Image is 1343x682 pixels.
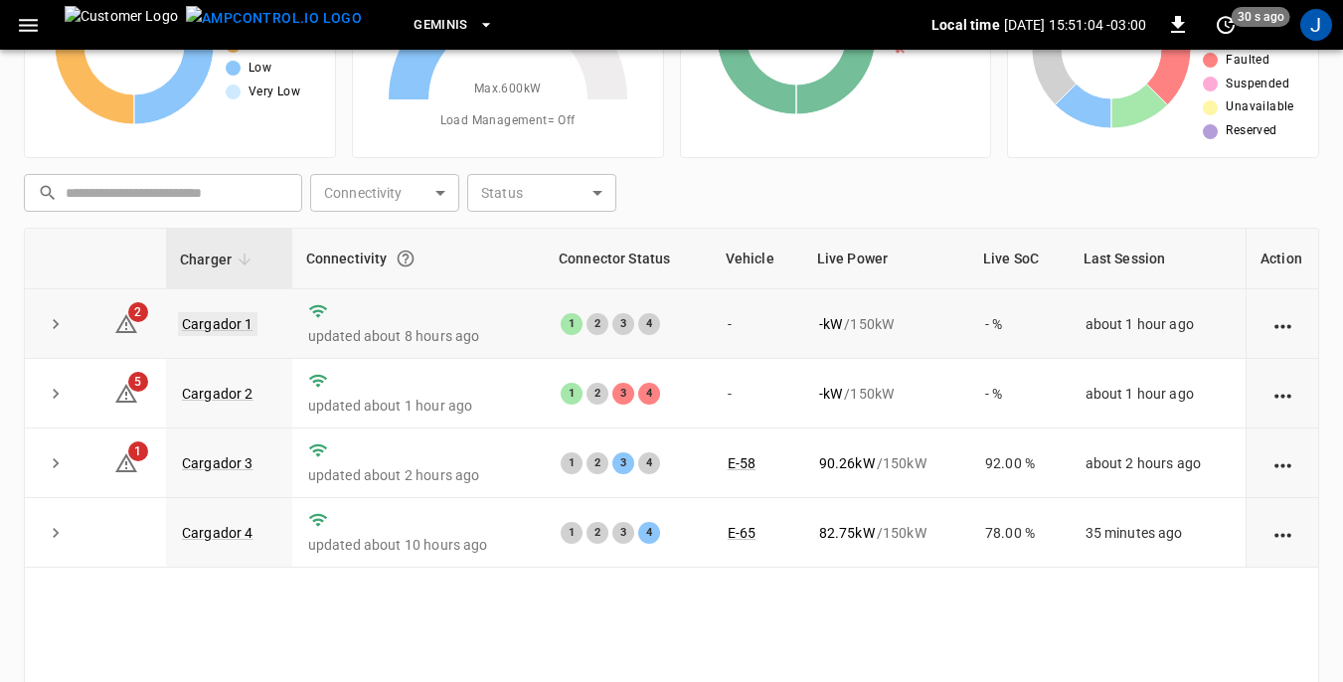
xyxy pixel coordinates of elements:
td: - % [969,289,1070,359]
a: Cargador 2 [182,386,253,402]
td: - % [969,359,1070,428]
p: - kW [819,314,842,334]
a: Cargador 3 [182,455,253,471]
div: 1 [561,452,583,474]
td: - [712,359,803,428]
button: Geminis [406,6,502,45]
p: - kW [819,384,842,404]
p: updated about 10 hours ago [308,535,529,555]
a: E-65 [728,525,756,541]
div: 1 [561,313,583,335]
div: profile-icon [1300,9,1332,41]
div: 3 [612,522,634,544]
th: Last Session [1070,229,1246,289]
div: 4 [638,313,660,335]
button: expand row [41,448,71,478]
span: 30 s ago [1232,7,1290,27]
div: 1 [561,522,583,544]
p: Local time [931,15,1000,35]
td: about 1 hour ago [1070,289,1246,359]
div: / 150 kW [819,314,953,334]
a: 1 [114,454,138,470]
div: 2 [587,452,608,474]
a: 2 [114,314,138,330]
div: action cell options [1270,314,1295,334]
img: Customer Logo [65,6,178,44]
span: Load Management = Off [440,111,576,131]
td: 35 minutes ago [1070,498,1246,568]
p: 82.75 kW [819,523,875,543]
div: 3 [612,383,634,405]
a: Cargador 4 [182,525,253,541]
span: Very Low [249,83,300,102]
span: 2 [128,302,148,322]
span: Faulted [1226,51,1269,71]
div: 4 [638,383,660,405]
button: expand row [41,518,71,548]
img: ampcontrol.io logo [186,6,362,31]
div: action cell options [1270,523,1295,543]
button: Connection between the charger and our software. [388,241,423,276]
th: Connector Status [545,229,712,289]
th: Live Power [803,229,969,289]
th: Action [1246,229,1318,289]
div: 2 [587,383,608,405]
td: about 1 hour ago [1070,359,1246,428]
div: action cell options [1270,384,1295,404]
span: 5 [128,372,148,392]
div: 4 [638,522,660,544]
td: 78.00 % [969,498,1070,568]
button: expand row [41,379,71,409]
span: Reserved [1226,121,1276,141]
p: updated about 2 hours ago [308,465,529,485]
div: Connectivity [306,241,531,276]
span: Low [249,59,271,79]
td: about 2 hours ago [1070,428,1246,498]
span: Geminis [414,14,468,37]
p: updated about 1 hour ago [308,396,529,416]
div: 3 [612,452,634,474]
div: 1 [561,383,583,405]
button: set refresh interval [1210,9,1242,41]
div: / 150 kW [819,384,953,404]
div: 2 [587,522,608,544]
p: updated about 8 hours ago [308,326,529,346]
div: 2 [587,313,608,335]
td: - [712,289,803,359]
p: 90.26 kW [819,453,875,473]
div: / 150 kW [819,453,953,473]
th: Vehicle [712,229,803,289]
a: Cargador 1 [178,312,257,336]
span: 1 [128,441,148,461]
div: action cell options [1270,453,1295,473]
div: 4 [638,452,660,474]
span: Charger [180,248,257,271]
td: 92.00 % [969,428,1070,498]
a: E-58 [728,455,756,471]
div: 3 [612,313,634,335]
div: / 150 kW [819,523,953,543]
a: 5 [114,384,138,400]
button: expand row [41,309,71,339]
p: [DATE] 15:51:04 -03:00 [1004,15,1146,35]
span: Unavailable [1226,97,1293,117]
th: Live SoC [969,229,1070,289]
span: Max. 600 kW [474,80,542,99]
span: Suspended [1226,75,1289,94]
